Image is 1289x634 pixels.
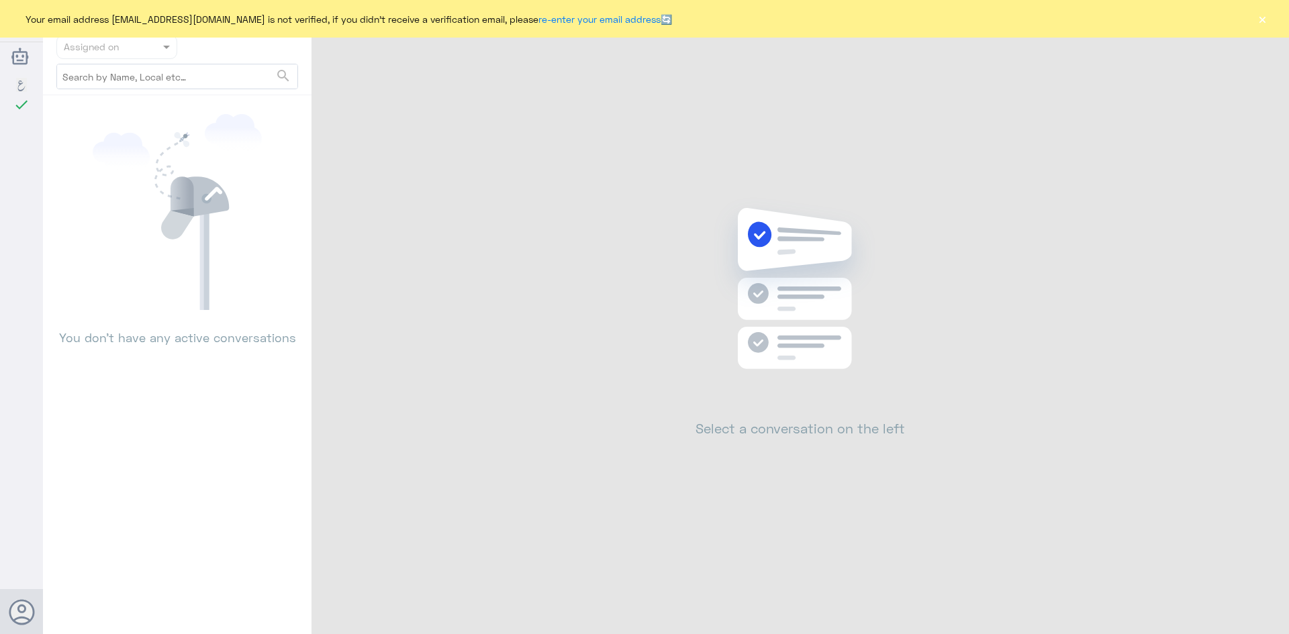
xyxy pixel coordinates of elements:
button: × [1255,12,1269,25]
h2: Select a conversation on the left [696,420,905,436]
span: search [275,68,291,84]
button: search [275,65,291,87]
input: Search by Name, Local etc… [57,64,297,89]
i: check [13,97,30,113]
span: Your email address [EMAIL_ADDRESS][DOMAIN_NAME] is not verified, if you didn't receive a verifica... [26,12,672,26]
a: re-enter your email address [538,13,661,25]
button: Avatar [9,599,34,625]
p: You don’t have any active conversations [56,310,298,347]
